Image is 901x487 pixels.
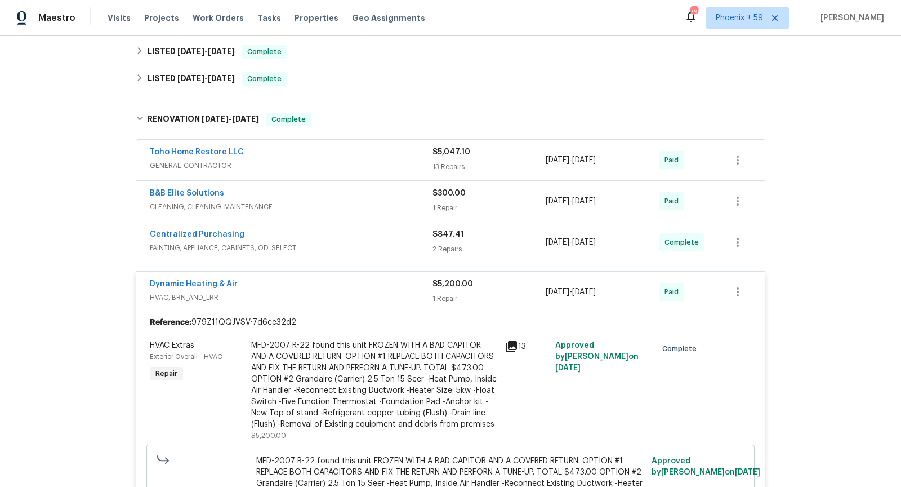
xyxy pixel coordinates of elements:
span: [DATE] [546,197,569,205]
span: Approved by [PERSON_NAME] on [652,457,760,476]
span: Visits [108,12,131,24]
span: $5,200.00 [251,432,286,439]
span: - [177,74,235,82]
span: [DATE] [735,468,760,476]
span: [DATE] [546,238,569,246]
h6: LISTED [148,72,235,86]
a: Dynamic Heating & Air [150,280,238,288]
span: [DATE] [572,238,596,246]
b: Reference: [150,317,191,328]
span: Tasks [257,14,281,22]
span: [PERSON_NAME] [816,12,884,24]
span: Repair [151,368,182,379]
h6: RENOVATION [148,113,259,126]
span: [DATE] [546,288,569,296]
span: [DATE] [177,47,204,55]
span: [DATE] [555,364,581,372]
span: $5,200.00 [432,280,473,288]
span: Complete [662,343,701,355]
span: Paid [664,286,683,298]
span: $300.00 [432,189,466,197]
div: 761 [690,7,698,18]
span: [DATE] [546,156,569,164]
span: Maestro [38,12,75,24]
span: - [202,115,259,123]
div: 1 Repair [432,293,546,304]
span: - [546,237,596,248]
span: [DATE] [572,197,596,205]
div: LISTED [DATE]-[DATE]Complete [132,38,769,65]
span: [DATE] [177,74,204,82]
a: Toho Home Restore LLC [150,148,244,156]
span: [DATE] [208,74,235,82]
span: [DATE] [232,115,259,123]
span: [DATE] [208,47,235,55]
div: 2 Repairs [432,243,546,255]
span: HVAC Extras [150,342,194,349]
span: Exterior Overall - HVAC [150,353,222,360]
span: Complete [267,114,310,125]
span: Paid [664,196,683,207]
div: MFD-2007 R-22 found this unit FROZEN WITH A BAD CAPITOR AND A COVERED RETURN. OPTION #1 REPLACE B... [251,340,498,430]
div: LISTED [DATE]-[DATE]Complete [132,65,769,92]
span: Projects [144,12,179,24]
span: Phoenix + 59 [716,12,763,24]
span: Work Orders [193,12,244,24]
span: [DATE] [572,288,596,296]
span: Approved by [PERSON_NAME] on [555,342,639,372]
span: - [546,196,596,207]
span: - [177,47,235,55]
a: Centralized Purchasing [150,231,244,238]
span: Paid [664,154,683,166]
span: [DATE] [572,156,596,164]
span: [DATE] [202,115,229,123]
div: 1 Repair [432,202,546,214]
a: B&B Elite Solutions [150,189,224,197]
span: CLEANING, CLEANING_MAINTENANCE [150,201,432,212]
div: 979Z11QQJVSV-7d6ee32d2 [136,312,765,333]
span: - [546,286,596,298]
span: Complete [243,46,286,57]
span: Complete [664,237,703,248]
span: Geo Assignments [352,12,425,24]
div: RENOVATION [DATE]-[DATE]Complete [132,101,769,138]
span: Complete [243,73,286,85]
div: 13 [505,340,548,353]
div: 13 Repairs [432,161,546,172]
h6: LISTED [148,45,235,59]
span: GENERAL_CONTRACTOR [150,160,432,171]
span: HVAC, BRN_AND_LRR [150,292,432,303]
span: PAINTING, APPLIANCE, CABINETS, OD_SELECT [150,242,432,254]
span: $5,047.10 [432,148,470,156]
span: Properties [295,12,338,24]
span: $847.41 [432,231,464,238]
span: - [546,154,596,166]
